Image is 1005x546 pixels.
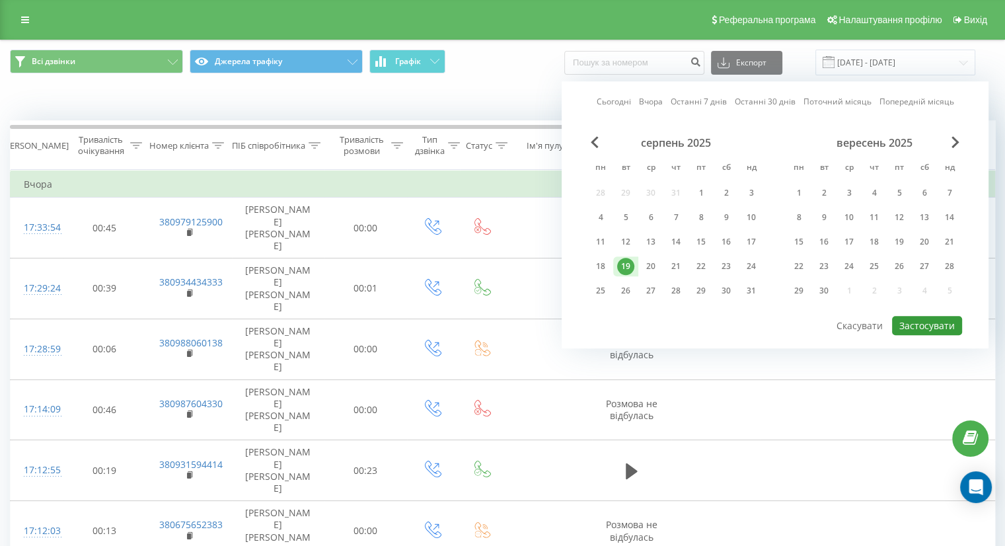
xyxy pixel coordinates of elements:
[891,184,908,202] div: 5
[232,319,324,379] td: [PERSON_NAME] [PERSON_NAME]
[837,183,862,203] div: ср 3 вер 2025 р.
[617,209,634,226] div: 5
[591,159,611,178] abbr: понеділок
[951,136,959,148] span: Next Month
[10,50,183,73] button: Всі дзвінки
[743,184,760,202] div: 3
[790,258,807,275] div: 22
[689,232,714,252] div: пт 15 серп 2025 р.
[862,232,887,252] div: чт 18 вер 2025 р.
[232,140,305,151] div: ПІБ співробітника
[711,51,782,75] button: Експорт
[892,316,962,335] button: Застосувати
[914,159,934,178] abbr: субота
[63,198,146,258] td: 00:45
[937,256,962,276] div: нд 28 вер 2025 р.
[937,232,962,252] div: нд 21 вер 2025 р.
[689,281,714,301] div: пт 29 серп 2025 р.
[663,232,689,252] div: чт 14 серп 2025 р.
[592,233,609,251] div: 11
[889,159,909,178] abbr: п’ятниця
[642,258,659,275] div: 20
[714,183,739,203] div: сб 2 серп 2025 р.
[75,134,127,157] div: Тривалість очікування
[811,256,837,276] div: вт 23 вер 2025 р.
[395,57,421,66] span: Графік
[937,183,962,203] div: нд 7 вер 2025 р.
[415,134,445,157] div: Тип дзвінка
[588,256,613,276] div: пн 18 серп 2025 р.
[941,258,958,275] div: 28
[790,209,807,226] div: 8
[815,184,833,202] div: 2
[149,140,209,151] div: Номер клієнта
[829,316,890,335] button: Скасувати
[815,233,833,251] div: 16
[592,282,609,299] div: 25
[714,232,739,252] div: сб 16 серп 2025 р.
[840,184,858,202] div: 3
[667,258,685,275] div: 21
[689,256,714,276] div: пт 22 серп 2025 р.
[941,184,958,202] div: 7
[638,232,663,252] div: ср 13 серп 2025 р.
[597,96,631,108] a: Сьогодні
[811,281,837,301] div: вт 30 вер 2025 р.
[588,281,613,301] div: пн 25 серп 2025 р.
[840,258,858,275] div: 24
[739,281,764,301] div: нд 31 серп 2025 р.
[588,136,764,149] div: серпень 2025
[811,208,837,227] div: вт 9 вер 2025 р.
[159,518,223,531] a: 380675652383
[803,96,872,108] a: Поточний місяць
[63,258,146,319] td: 00:39
[718,209,735,226] div: 9
[718,184,735,202] div: 2
[786,232,811,252] div: пн 15 вер 2025 р.
[786,281,811,301] div: пн 29 вер 2025 р.
[232,379,324,440] td: [PERSON_NAME] [PERSON_NAME]
[24,518,50,544] div: 17:12:03
[592,258,609,275] div: 18
[714,256,739,276] div: сб 23 серп 2025 р.
[159,458,223,471] a: 380931594414
[716,159,736,178] abbr: субота
[916,258,933,275] div: 27
[692,209,710,226] div: 8
[937,208,962,227] div: нд 14 вер 2025 р.
[613,232,638,252] div: вт 12 серп 2025 р.
[811,183,837,203] div: вт 2 вер 2025 р.
[592,209,609,226] div: 4
[2,140,69,151] div: [PERSON_NAME]
[613,281,638,301] div: вт 26 серп 2025 р.
[743,282,760,299] div: 31
[24,397,50,422] div: 17:14:09
[743,209,760,226] div: 10
[663,256,689,276] div: чт 21 серп 2025 р.
[606,518,657,543] span: Розмова не відбулась
[916,233,933,251] div: 20
[689,208,714,227] div: пт 8 серп 2025 р.
[324,198,407,258] td: 00:00
[866,184,883,202] div: 4
[941,209,958,226] div: 14
[588,232,613,252] div: пн 11 серп 2025 р.
[887,232,912,252] div: пт 19 вер 2025 р.
[638,208,663,227] div: ср 6 серп 2025 р.
[815,282,833,299] div: 30
[671,96,727,108] a: Останні 7 днів
[369,50,445,73] button: Графік
[232,258,324,319] td: [PERSON_NAME] [PERSON_NAME]
[940,159,959,178] abbr: неділя
[591,136,599,148] span: Previous Month
[642,233,659,251] div: 13
[891,233,908,251] div: 19
[786,183,811,203] div: пн 1 вер 2025 р.
[718,233,735,251] div: 16
[862,183,887,203] div: чт 4 вер 2025 р.
[617,282,634,299] div: 26
[324,258,407,319] td: 00:01
[891,258,908,275] div: 26
[606,397,657,422] span: Розмова не відбулась
[24,276,50,301] div: 17:29:24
